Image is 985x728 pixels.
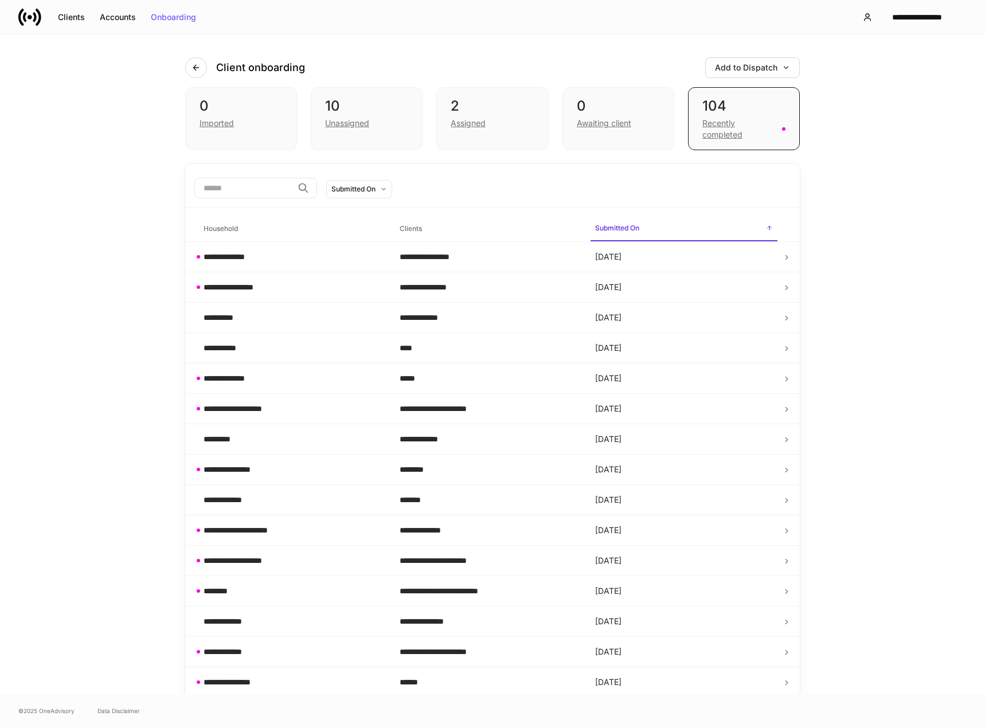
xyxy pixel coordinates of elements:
div: 2Assigned [436,87,548,150]
div: Unassigned [325,118,369,129]
button: Clients [50,8,92,26]
div: Assigned [451,118,486,129]
button: Onboarding [143,8,204,26]
div: 10 [325,97,408,115]
td: [DATE] [586,333,782,363]
div: Onboarding [151,13,196,21]
div: Awaiting client [577,118,631,129]
div: 104 [702,97,785,115]
span: Clients [395,217,582,241]
div: Clients [58,13,85,21]
td: [DATE] [586,424,782,455]
h6: Household [204,223,238,234]
div: 0 [577,97,660,115]
a: Data Disclaimer [97,706,140,715]
h4: Client onboarding [216,61,305,75]
td: [DATE] [586,576,782,606]
div: Submitted On [331,183,376,194]
td: [DATE] [586,455,782,485]
div: Recently completed [702,118,775,140]
div: Accounts [100,13,136,21]
td: [DATE] [586,303,782,333]
td: [DATE] [586,485,782,515]
span: Household [199,217,386,241]
div: 2 [451,97,534,115]
div: 104Recently completed [688,87,800,150]
td: [DATE] [586,667,782,698]
button: Add to Dispatch [705,57,800,78]
div: 0Awaiting client [562,87,674,150]
span: Submitted On [591,217,777,241]
div: 10Unassigned [311,87,423,150]
h6: Clients [400,223,422,234]
td: [DATE] [586,515,782,546]
div: 0Imported [185,87,297,150]
td: [DATE] [586,394,782,424]
button: Accounts [92,8,143,26]
div: Add to Dispatch [715,64,790,72]
td: [DATE] [586,606,782,637]
div: 0 [200,97,283,115]
td: [DATE] [586,363,782,394]
td: [DATE] [586,242,782,272]
td: [DATE] [586,546,782,576]
h6: Submitted On [595,222,639,233]
td: [DATE] [586,272,782,303]
span: © 2025 OneAdvisory [18,706,75,715]
td: [DATE] [586,637,782,667]
div: Imported [200,118,234,129]
button: Submitted On [326,180,392,198]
